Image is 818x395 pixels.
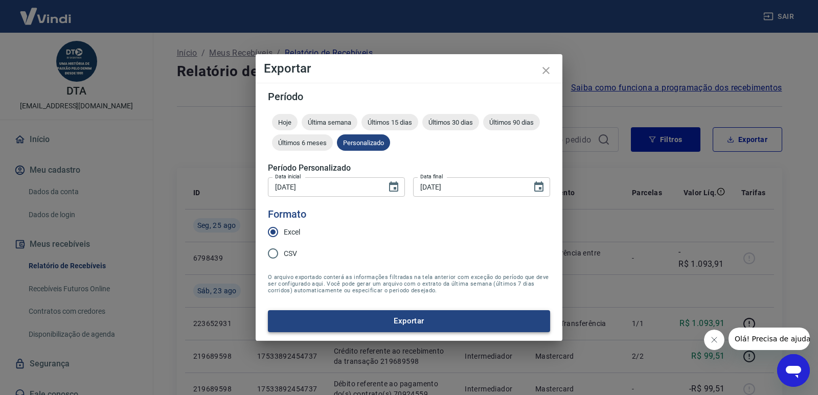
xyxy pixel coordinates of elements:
[272,119,298,126] span: Hoje
[284,248,297,259] span: CSV
[272,134,333,151] div: Últimos 6 meses
[420,173,443,180] label: Data final
[268,207,306,222] legend: Formato
[483,119,540,126] span: Últimos 90 dias
[264,62,554,75] h4: Exportar
[337,134,390,151] div: Personalizado
[422,114,479,130] div: Últimos 30 dias
[302,119,357,126] span: Última semana
[272,139,333,147] span: Últimos 6 meses
[302,114,357,130] div: Última semana
[268,91,550,102] h5: Período
[6,7,86,15] span: Olá! Precisa de ajuda?
[413,177,525,196] input: DD/MM/YYYY
[268,310,550,332] button: Exportar
[268,274,550,294] span: O arquivo exportado conterá as informações filtradas na tela anterior com exceção do período que ...
[268,177,379,196] input: DD/MM/YYYY
[422,119,479,126] span: Últimos 30 dias
[272,114,298,130] div: Hoje
[284,227,300,238] span: Excel
[777,354,810,387] iframe: Botão para abrir a janela de mensagens
[704,330,724,350] iframe: Fechar mensagem
[534,58,558,83] button: close
[337,139,390,147] span: Personalizado
[729,328,810,350] iframe: Mensagem da empresa
[275,173,301,180] label: Data inicial
[383,177,404,197] button: Choose date, selected date is 21 de ago de 2025
[483,114,540,130] div: Últimos 90 dias
[268,163,550,173] h5: Período Personalizado
[361,119,418,126] span: Últimos 15 dias
[361,114,418,130] div: Últimos 15 dias
[529,177,549,197] button: Choose date, selected date is 26 de ago de 2025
